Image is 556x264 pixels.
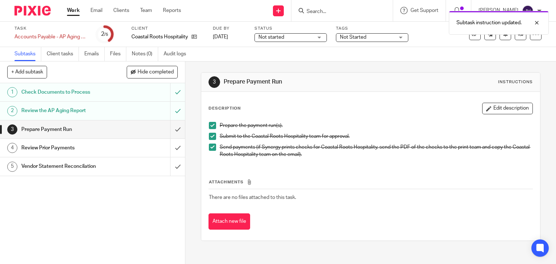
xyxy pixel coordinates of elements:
div: Accounts Payable - AP Aging Review & Payment Run (CRH) [14,33,87,41]
h1: Review Prior Payments [21,142,116,153]
a: Team [140,7,152,14]
a: Emails [84,47,105,61]
span: There are no files attached to this task. [209,195,296,200]
h1: Prepare Payment Run [224,78,386,86]
a: Clients [113,7,129,14]
div: Instructions [498,79,533,85]
p: Submit to the Coastal Roots Hospitality team for approval. [220,133,533,140]
div: Accounts Payable - AP Aging Review &amp; Payment Run (CRH) [14,33,87,41]
div: 2 [101,30,108,38]
span: [DATE] [213,34,228,39]
a: Client tasks [47,47,79,61]
img: Pixie [14,6,51,16]
button: Attach new file [208,213,250,230]
p: Subtask instruction updated. [456,19,522,26]
a: Work [67,7,80,14]
p: Prepare the payment run(s). [220,122,533,129]
span: Hide completed [138,69,174,75]
div: 3 [7,124,17,135]
a: Files [110,47,126,61]
span: Attachments [209,180,244,184]
div: 5 [7,162,17,172]
h1: Review the AP Aging Report [21,105,116,116]
span: Not started [258,35,284,40]
button: Hide completed [127,66,178,78]
small: /5 [104,33,108,37]
a: Reports [163,7,181,14]
div: 1 [7,87,17,97]
h1: Vendor Statement Reconcilation [21,161,116,172]
div: 3 [208,76,220,88]
img: svg%3E [522,5,534,17]
p: Send payments (if Synergy prints checks for Coastal Roots Hospitality, send the PDF of the checks... [220,144,533,158]
label: Client [131,26,204,31]
p: Description [208,106,241,111]
div: 4 [7,143,17,153]
a: Subtasks [14,47,41,61]
a: Notes (0) [132,47,158,61]
label: Status [254,26,327,31]
label: Due by [213,26,245,31]
a: Email [90,7,102,14]
button: Edit description [482,103,533,114]
label: Task [14,26,87,31]
a: Audit logs [164,47,191,61]
h1: Check Documents to Process [21,87,116,98]
div: 2 [7,106,17,116]
h1: Prepare Payment Run [21,124,116,135]
p: Coastal Roots Hospitality [131,33,188,41]
span: Not Started [340,35,366,40]
button: + Add subtask [7,66,47,78]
